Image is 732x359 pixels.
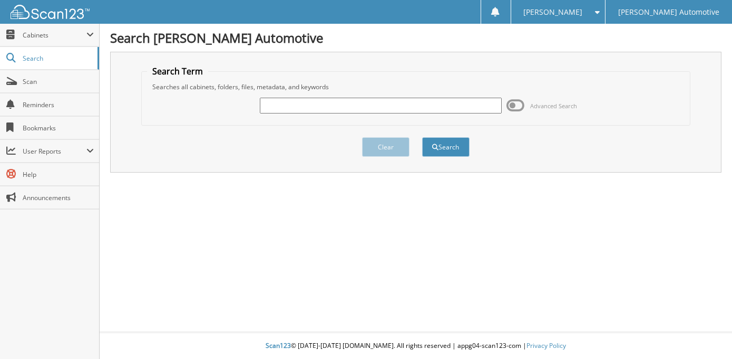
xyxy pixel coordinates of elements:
legend: Search Term [147,65,208,77]
span: Search [23,54,92,63]
span: Help [23,170,94,179]
span: Advanced Search [531,102,578,110]
span: User Reports [23,147,86,156]
span: Bookmarks [23,124,94,133]
span: Reminders [23,100,94,109]
span: Scan [23,77,94,86]
h1: Search [PERSON_NAME] Automotive [110,29,721,46]
button: Search [422,137,470,157]
a: Privacy Policy [526,341,566,350]
span: Cabinets [23,31,86,40]
span: Scan123 [266,341,291,350]
div: Searches all cabinets, folders, files, metadata, and keywords [147,82,685,91]
span: [PERSON_NAME] [523,9,582,15]
img: scan123-logo-white.svg [11,5,90,19]
span: Announcements [23,193,94,202]
iframe: Chat Widget [679,308,732,359]
div: © [DATE]-[DATE] [DOMAIN_NAME]. All rights reserved | appg04-scan123-com | [100,333,732,359]
button: Clear [362,137,409,157]
span: [PERSON_NAME] Automotive [618,9,719,15]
